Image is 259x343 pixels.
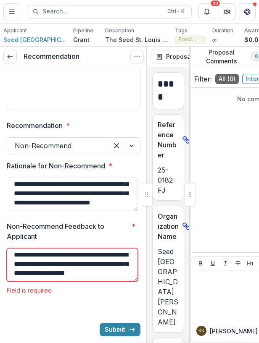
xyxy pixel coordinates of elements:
div: Clear selected options [110,139,123,152]
p: The Seed St. Louis Food Demonstration Garden will serve as a vibrant hub for community-led food e... [105,35,168,44]
p: Non-Recommend Feedback to Applicant [7,221,128,241]
p: Pipeline [73,27,93,34]
p: Description [105,27,134,34]
button: Submit [100,323,140,336]
button: Notifications [198,3,215,20]
button: Heading 1 [245,258,255,268]
p: Recommendation [7,120,63,131]
button: Search... [27,5,192,18]
button: Toggle Menu [3,3,20,20]
span: All ( 0 ) [215,74,239,84]
p: ∞ [212,35,217,44]
button: Bold [196,258,206,268]
span: Food Justice - Equitable and Resilient Food Systems [179,37,202,42]
span: 0 [255,53,258,59]
p: Grant [73,35,90,44]
p: Seed [GEOGRAPHIC_DATA][PERSON_NAME] [158,246,179,327]
div: 20 [211,0,220,6]
div: Katie Kaufmann [198,329,204,333]
p: 25-0182-FJ [158,165,179,195]
a: Seed [GEOGRAPHIC_DATA][PERSON_NAME] [3,35,66,44]
button: Underline [208,258,218,268]
button: Get Help [239,3,256,20]
p: Reference Number [158,120,179,160]
button: Italicize [220,258,230,268]
p: Filter: [194,74,212,84]
p: Duration [212,27,233,34]
h3: Recommendation [24,52,79,61]
div: Field is required [7,287,140,294]
p: Organization Name [158,211,179,241]
button: Options [130,50,144,63]
button: Partners [219,3,235,20]
button: Proposal [151,50,208,63]
p: [PERSON_NAME] [210,327,258,335]
p: Applicant [3,27,27,34]
p: Tags [175,27,188,34]
span: Search... [42,8,162,15]
p: Rationale for Non-Recommend [7,161,105,171]
div: Ctrl + K [166,7,186,16]
button: Strike [233,258,243,268]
